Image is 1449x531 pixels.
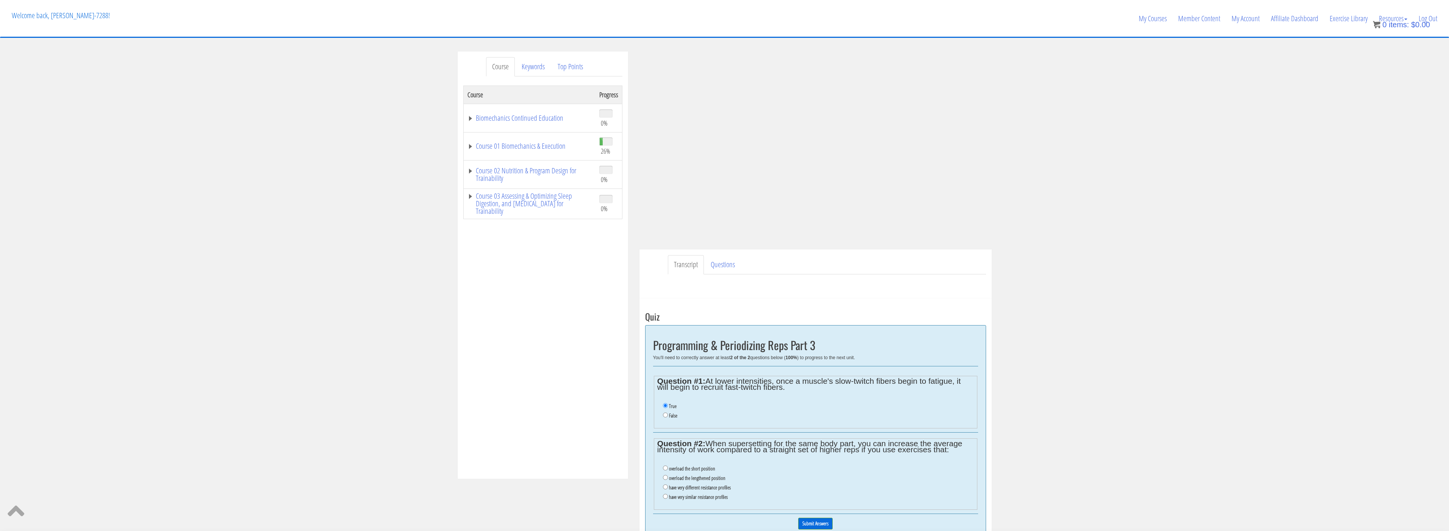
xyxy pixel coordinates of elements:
a: Course 02 Nutrition & Program Design for Trainability [467,167,592,182]
a: Member Content [1172,0,1226,37]
strong: Question #1: [657,377,705,385]
p: Welcome back, [PERSON_NAME]-7288! [6,0,116,31]
th: Course [463,86,596,104]
legend: When supersetting for the same body part, you can increase the average intensity of work compared... [657,441,974,453]
a: Questions [705,255,741,274]
img: icon11.png [1373,21,1380,28]
a: Top Points [552,57,589,76]
legend: At lower intensities, once a muscle's slow-twitch fibers begin to fatigue, it will begin to recru... [657,378,974,390]
span: 0% [601,204,608,213]
a: Resources [1373,0,1413,37]
a: Course 03 Assessing & Optimizing Sleep Digestion, and [MEDICAL_DATA] for Trainability [467,192,592,215]
a: Affiliate Dashboard [1265,0,1324,37]
a: My Courses [1133,0,1172,37]
a: 0 items: $0.00 [1373,20,1430,29]
span: items: [1389,20,1409,29]
label: have very different resistance profiles [669,484,731,491]
span: 0% [601,175,608,184]
label: True [669,403,677,409]
a: Biomechanics Continued Education [467,114,592,122]
label: overload the short position [669,466,715,472]
a: Course [486,57,515,76]
h2: Programming & Periodizing Reps Part 3 [653,339,978,351]
span: 0% [601,119,608,127]
label: overload the lengthened position [669,475,725,481]
b: 100% [786,355,797,360]
a: My Account [1226,0,1265,37]
h3: Quiz [645,311,986,321]
strong: Question #2: [657,439,705,448]
a: Transcript [668,255,704,274]
a: Log Out [1413,0,1443,37]
input: Submit Answers [798,518,833,529]
a: Course 01 Biomechanics & Execution [467,142,592,150]
label: have very similar resistance profiles [669,494,728,500]
span: 0 [1382,20,1386,29]
span: $ [1411,20,1415,29]
b: 2 of the 2 [730,355,750,360]
span: 26% [601,147,610,155]
bdi: 0.00 [1411,20,1430,29]
a: Keywords [516,57,551,76]
label: False [669,413,677,419]
th: Progress [596,86,622,104]
a: Exercise Library [1324,0,1373,37]
div: You'll need to correctly answer at least questions below ( ) to progress to the next unit. [653,355,978,360]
